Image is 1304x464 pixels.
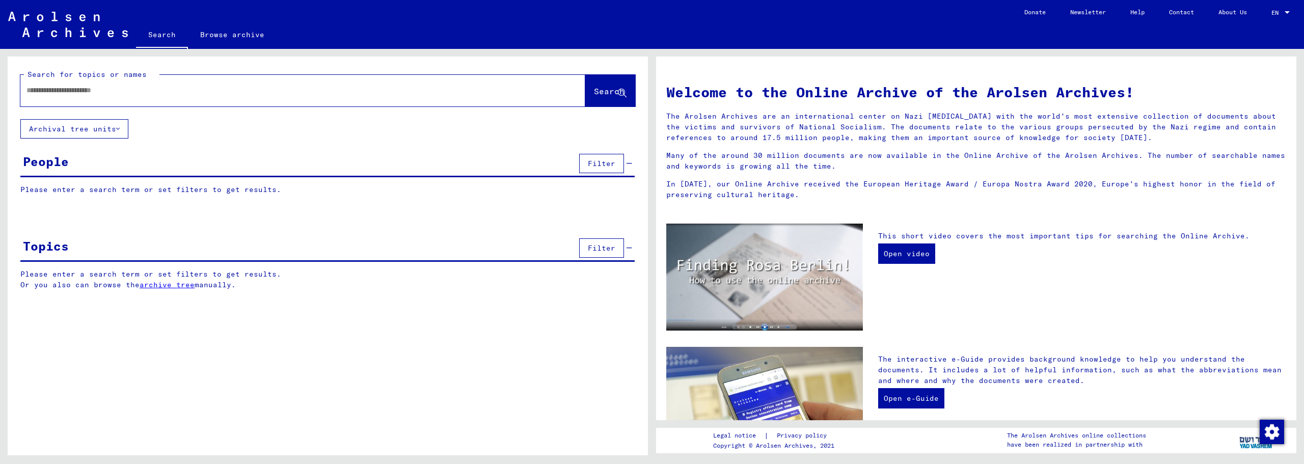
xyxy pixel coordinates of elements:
[188,22,277,47] a: Browse archive
[585,75,635,106] button: Search
[1007,440,1146,449] p: have been realized in partnership with
[878,243,935,264] a: Open video
[136,22,188,49] a: Search
[666,224,863,331] img: video.jpg
[666,150,1286,172] p: Many of the around 30 million documents are now available in the Online Archive of the Arolsen Ar...
[878,388,944,408] a: Open e-Guide
[1260,420,1284,444] img: Change consent
[878,354,1286,386] p: The interactive e-Guide provides background knowledge to help you understand the documents. It in...
[23,237,69,255] div: Topics
[769,430,839,441] a: Privacy policy
[666,111,1286,143] p: The Arolsen Archives are an international center on Nazi [MEDICAL_DATA] with the world’s most ext...
[588,243,615,253] span: Filter
[579,154,624,173] button: Filter
[20,184,635,195] p: Please enter a search term or set filters to get results.
[1271,9,1283,16] span: EN
[666,179,1286,200] p: In [DATE], our Online Archive received the European Heritage Award / Europa Nostra Award 2020, Eu...
[878,231,1286,241] p: This short video covers the most important tips for searching the Online Archive.
[20,269,635,290] p: Please enter a search term or set filters to get results. Or you also can browse the manually.
[713,441,839,450] p: Copyright © Arolsen Archives, 2021
[140,280,195,289] a: archive tree
[666,81,1286,103] h1: Welcome to the Online Archive of the Arolsen Archives!
[20,119,128,139] button: Archival tree units
[594,86,624,96] span: Search
[588,159,615,168] span: Filter
[1237,427,1275,453] img: yv_logo.png
[1259,419,1284,444] div: Change consent
[23,152,69,171] div: People
[1007,431,1146,440] p: The Arolsen Archives online collections
[28,70,147,79] mat-label: Search for topics or names
[579,238,624,258] button: Filter
[8,12,128,37] img: Arolsen_neg.svg
[713,430,839,441] div: |
[713,430,764,441] a: Legal notice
